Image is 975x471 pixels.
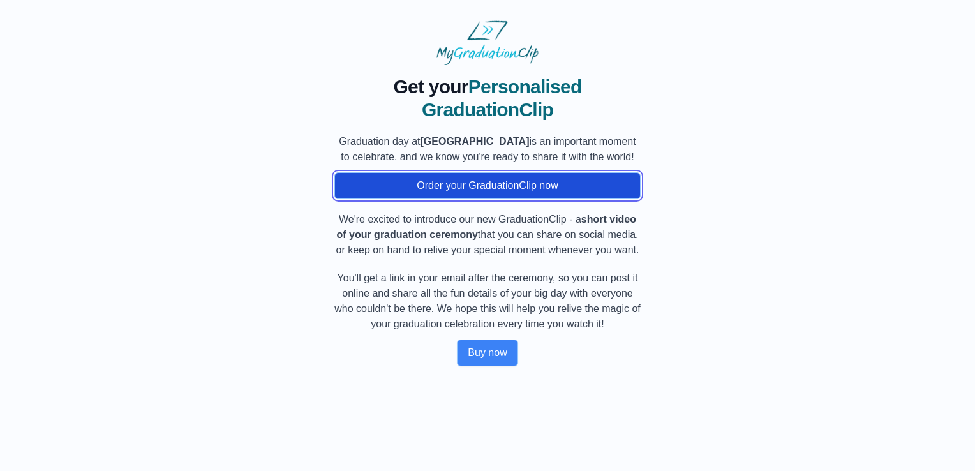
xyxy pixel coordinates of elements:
[393,76,468,97] span: Get your
[457,340,517,366] button: Buy now
[421,136,530,147] b: [GEOGRAPHIC_DATA]
[334,271,641,332] p: You'll get a link in your email after the ceremony, so you can post it online and share all the f...
[436,20,539,65] img: MyGraduationClip
[336,214,636,240] b: short video of your graduation ceremony
[334,212,641,258] p: We're excited to introduce our new GraduationClip - a that you can share on social media, or keep...
[334,134,641,165] p: Graduation day at is an important moment to celebrate, and we know you're ready to share it with ...
[334,172,641,199] button: Order your GraduationClip now
[422,76,582,120] span: Personalised GraduationClip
